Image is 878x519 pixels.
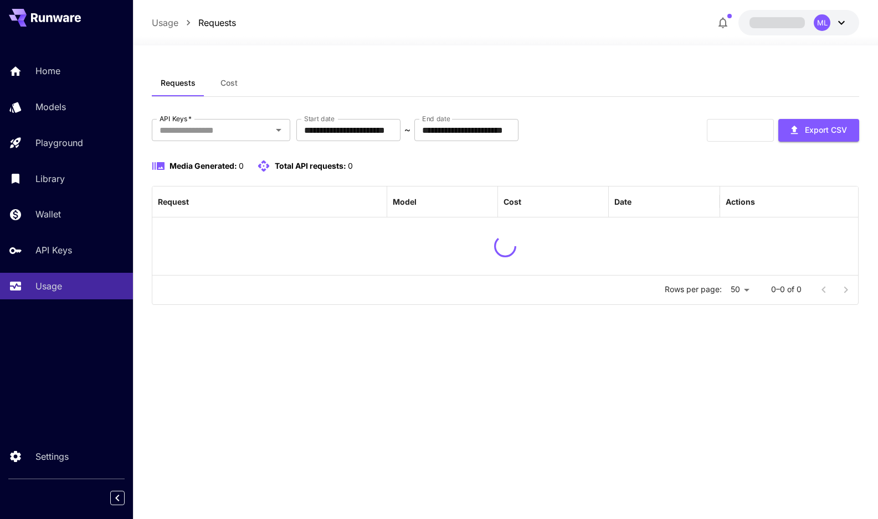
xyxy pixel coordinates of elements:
[35,136,83,149] p: Playground
[220,78,238,88] span: Cost
[422,114,450,123] label: End date
[404,123,410,137] p: ~
[726,197,755,206] div: Actions
[35,64,60,77] p: Home
[152,16,236,29] nav: breadcrumb
[35,207,61,221] p: Wallet
[275,161,346,170] span: Total API requests:
[778,119,859,142] button: Export CSV
[614,197,631,206] div: Date
[152,16,178,29] a: Usage
[158,197,189,206] div: Request
[35,279,62,293] p: Usage
[304,114,335,123] label: Start date
[160,114,192,123] label: API Keys
[35,450,69,463] p: Settings
[271,122,286,138] button: Open
[161,78,196,88] span: Requests
[198,16,236,29] a: Requests
[814,14,830,31] div: ML
[119,488,133,508] div: Collapse sidebar
[771,284,802,295] p: 0–0 of 0
[393,197,417,206] div: Model
[665,284,722,295] p: Rows per page:
[726,282,753,298] div: 50
[35,172,65,185] p: Library
[110,491,125,505] button: Collapse sidebar
[504,197,521,206] div: Cost
[170,161,237,170] span: Media Generated:
[35,100,66,113] p: Models
[348,161,353,170] span: 0
[35,243,72,257] p: API Keys
[738,10,859,35] button: ML
[239,161,244,170] span: 0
